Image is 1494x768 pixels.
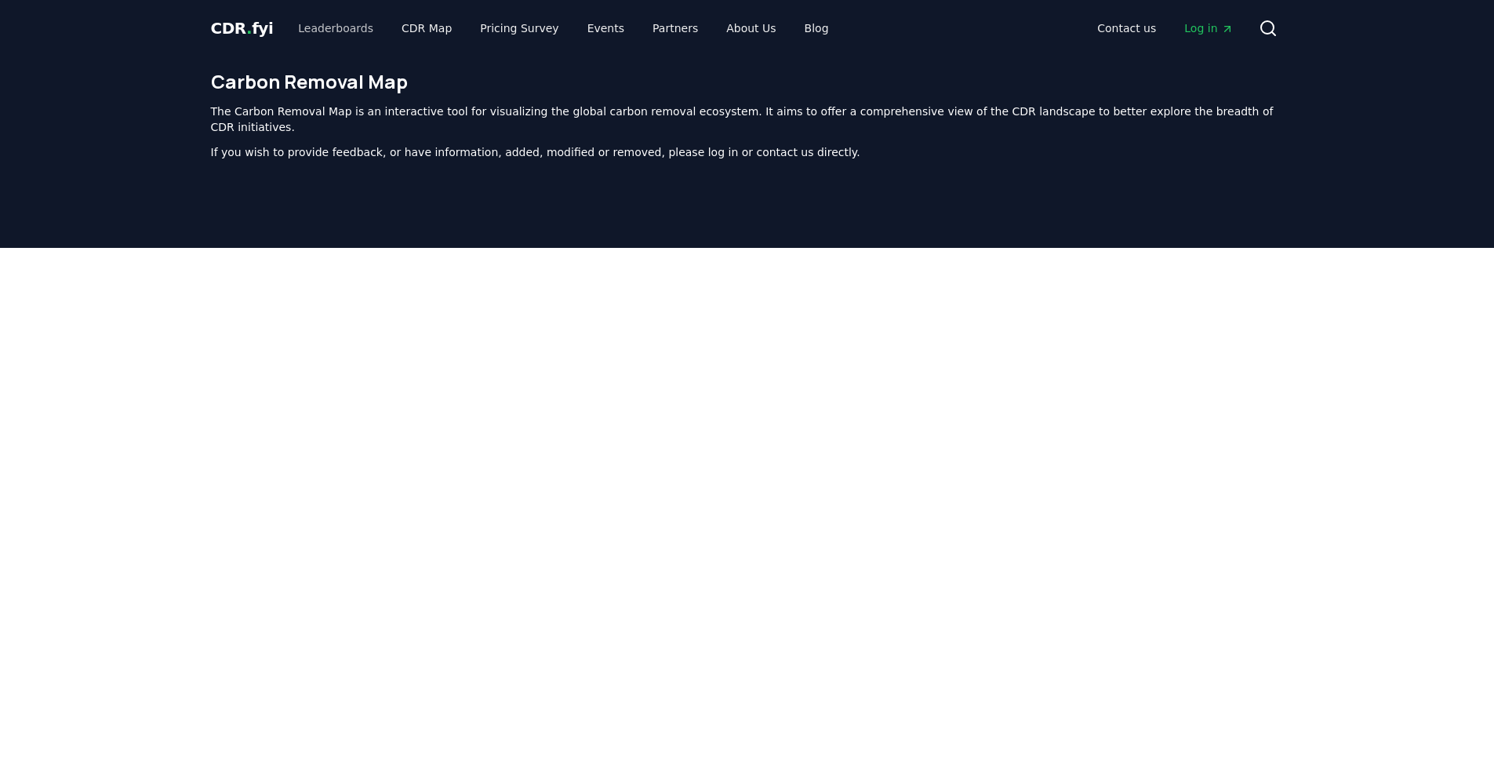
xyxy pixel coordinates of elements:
a: Pricing Survey [467,14,571,42]
nav: Main [1085,14,1245,42]
a: Events [575,14,637,42]
h1: Carbon Removal Map [211,69,1284,94]
span: . [246,19,252,38]
a: About Us [714,14,788,42]
p: If you wish to provide feedback, or have information, added, modified or removed, please log in o... [211,144,1284,160]
a: Partners [640,14,711,42]
a: CDR Map [389,14,464,42]
a: CDR.fyi [211,17,274,39]
span: Log in [1184,20,1233,36]
span: CDR fyi [211,19,274,38]
a: Leaderboards [285,14,386,42]
p: The Carbon Removal Map is an interactive tool for visualizing the global carbon removal ecosystem... [211,104,1284,135]
a: Log in [1172,14,1245,42]
nav: Main [285,14,841,42]
a: Blog [792,14,842,42]
a: Contact us [1085,14,1169,42]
